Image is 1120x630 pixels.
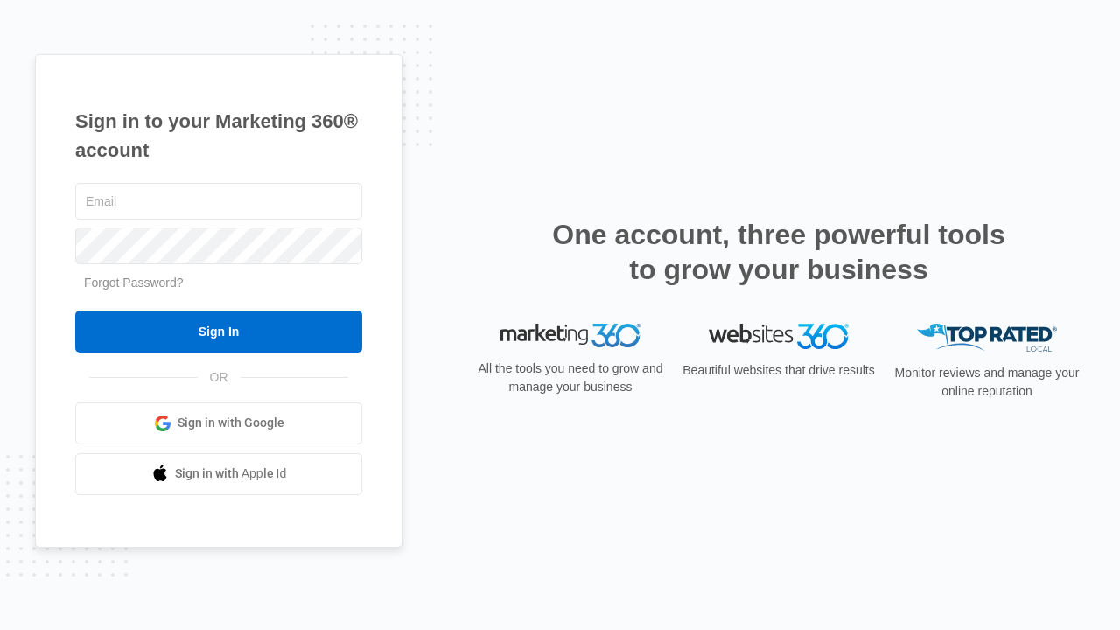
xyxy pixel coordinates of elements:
[917,324,1057,353] img: Top Rated Local
[681,361,877,380] p: Beautiful websites that drive results
[547,217,1011,287] h2: One account, three powerful tools to grow your business
[75,107,362,164] h1: Sign in to your Marketing 360® account
[709,324,849,349] img: Websites 360
[178,414,284,432] span: Sign in with Google
[175,465,287,483] span: Sign in with Apple Id
[500,324,640,348] img: Marketing 360
[198,368,241,387] span: OR
[75,402,362,444] a: Sign in with Google
[84,276,184,290] a: Forgot Password?
[75,311,362,353] input: Sign In
[75,183,362,220] input: Email
[889,364,1085,401] p: Monitor reviews and manage your online reputation
[75,453,362,495] a: Sign in with Apple Id
[472,360,668,396] p: All the tools you need to grow and manage your business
